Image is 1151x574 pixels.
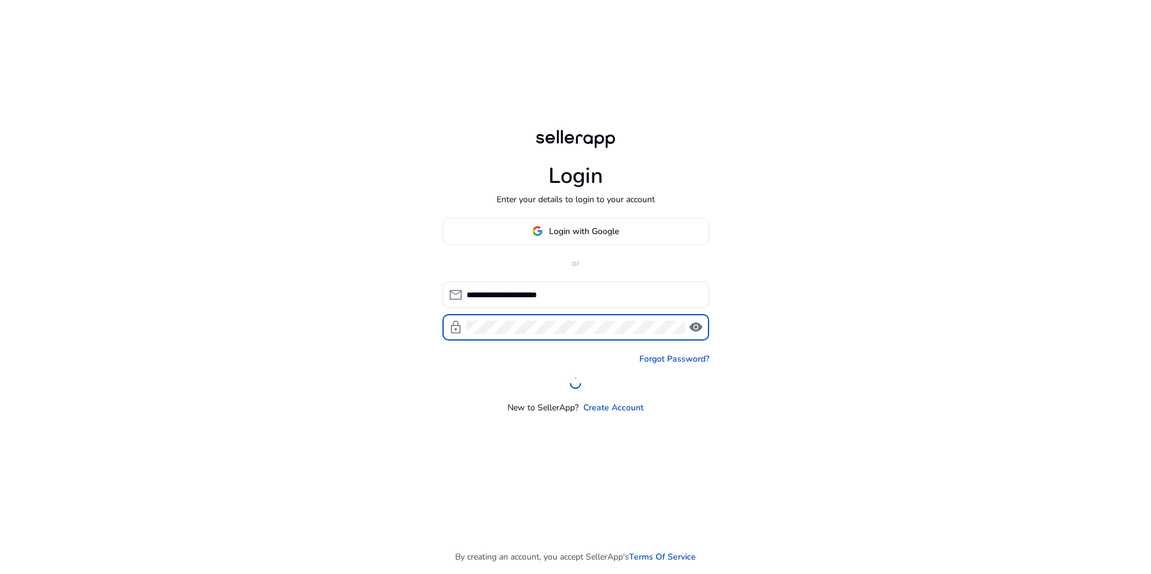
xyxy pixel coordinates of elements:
[442,257,709,270] p: or
[639,353,709,365] a: Forgot Password?
[507,401,579,414] p: New to SellerApp?
[668,322,678,332] img: npw-badge-icon.svg
[549,225,619,238] span: Login with Google
[497,193,655,206] p: Enter your details to login to your account
[532,226,543,236] img: google-logo.svg
[442,218,709,245] button: Login with Google
[548,163,603,189] h1: Login
[689,320,703,335] span: visibility
[448,320,463,335] span: lock
[629,551,696,563] a: Terms Of Service
[583,401,644,414] a: Create Account
[682,290,692,300] img: npw-badge-icon.svg
[448,288,463,302] span: mail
